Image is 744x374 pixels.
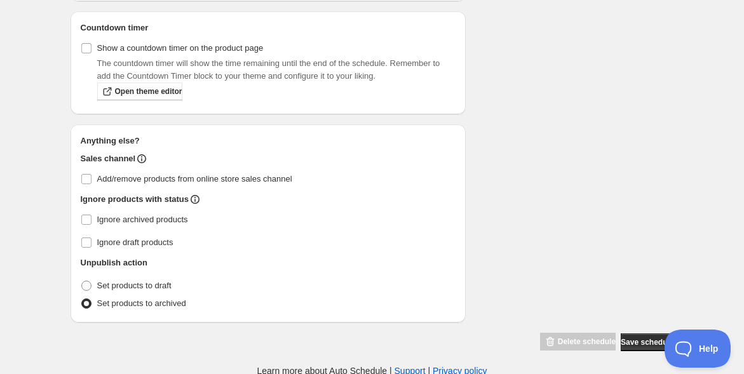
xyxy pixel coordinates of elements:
span: Ignore draft products [97,237,173,247]
h2: Sales channel [81,152,136,165]
h2: Unpublish action [81,257,147,269]
span: Ignore archived products [97,215,188,224]
span: Set products to archived [97,298,186,308]
span: Open theme editor [115,86,182,97]
span: Add/remove products from online store sales channel [97,174,292,184]
span: Show a countdown timer on the product page [97,43,264,53]
span: Save schedule [621,337,673,347]
a: Open theme editor [97,83,182,100]
span: Set products to draft [97,281,172,290]
h2: Ignore products with status [81,193,189,206]
p: The countdown timer will show the time remaining until the end of the schedule. Remember to add t... [97,57,456,83]
h2: Anything else? [81,135,456,147]
iframe: Toggle Customer Support [665,330,731,368]
button: Save schedule [621,333,673,351]
h2: Countdown timer [81,22,456,34]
